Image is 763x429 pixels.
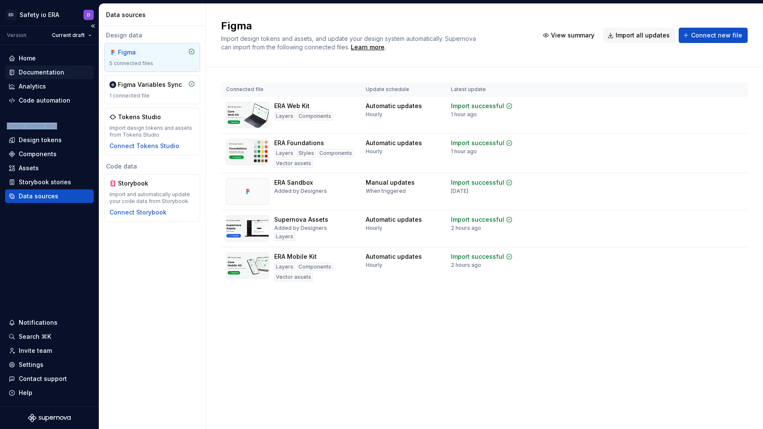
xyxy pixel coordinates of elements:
a: Figma Variables Sync1 connected file [104,75,200,104]
div: Design tokens [19,136,62,144]
a: StorybookImport and automatically update your code data from Storybook.Connect Storybook [104,174,200,222]
div: Design data [104,31,200,40]
div: Added by Designers [274,225,327,232]
div: ED [6,10,16,20]
div: Added by Designers [274,188,327,194]
a: Supernova Logo [28,414,71,422]
button: Help [5,386,94,400]
div: Components [297,112,333,120]
div: Automatic updates [366,252,422,261]
button: Current draft [48,29,95,41]
div: Help [19,389,32,397]
button: Connect new file [679,28,748,43]
div: Design system data [7,123,57,129]
div: Import successful [451,252,504,261]
a: Tokens StudioImport design tokens and assets from Tokens StudioConnect Tokens Studio [104,108,200,155]
a: Design tokens [5,133,94,147]
div: Vector assets [274,159,313,168]
div: Figma Variables Sync [118,80,182,89]
button: Contact support [5,372,94,386]
div: Contact support [19,375,67,383]
div: Documentation [19,68,64,77]
a: Data sources [5,189,94,203]
div: Analytics [19,82,46,91]
div: Assets [19,164,39,172]
div: 2 hours ago [451,262,481,269]
div: ERA Sandbox [274,178,313,187]
a: Invite team [5,344,94,357]
a: Storybook stories [5,175,94,189]
div: Invite team [19,346,52,355]
div: Hourly [366,225,382,232]
div: Layers [274,149,295,157]
div: [DATE] [451,188,468,194]
button: Import all updates [603,28,675,43]
div: Safety io ERA [20,11,59,19]
div: Code automation [19,96,70,105]
div: Import design tokens and assets from Tokens Studio [109,125,195,138]
div: Storybook stories [19,178,71,186]
div: Settings [19,360,43,369]
a: Assets [5,161,94,175]
span: Import all updates [616,31,670,40]
div: Import successful [451,215,504,224]
div: ERA Mobile Kit [274,252,317,261]
button: Notifications [5,316,94,329]
div: Layers [274,232,295,241]
button: View summary [539,28,600,43]
a: Analytics [5,80,94,93]
div: Components [297,263,333,271]
div: 2 hours ago [451,225,481,232]
button: Collapse sidebar [87,20,99,32]
a: Home [5,51,94,65]
div: Figma [118,48,159,57]
span: . [350,44,386,51]
div: Import and automatically update your code data from Storybook. [109,191,195,205]
span: Import design tokens and assets, and update your design system automatically. Supernova can impor... [221,35,478,51]
button: Connect Tokens Studio [109,142,179,150]
th: Latest update [446,83,534,97]
div: 1 connected file [109,92,195,99]
div: Import successful [451,139,504,147]
div: D [87,11,90,18]
div: Version [7,32,26,39]
div: Import successful [451,178,504,187]
div: Storybook [118,179,159,188]
div: 5 connected files [109,60,195,67]
th: Update schedule [361,83,446,97]
div: Data sources [106,11,202,19]
div: Components [19,150,57,158]
div: Layers [274,112,295,120]
div: 1 hour ago [451,148,477,155]
span: Current draft [52,32,85,39]
div: Data sources [19,192,58,200]
a: Learn more [351,43,384,51]
button: EDSafety io ERAD [2,6,97,24]
div: Manual updates [366,178,415,187]
div: Automatic updates [366,139,422,147]
div: ERA Web Kit [274,102,310,110]
div: Code data [104,162,200,171]
div: Hourly [366,111,382,118]
a: Figma5 connected files [104,43,200,72]
div: When triggered [366,188,406,194]
div: Import successful [451,102,504,110]
div: Home [19,54,36,63]
div: ERA Foundations [274,139,324,147]
div: 1 hour ago [451,111,477,118]
div: Styles [297,149,316,157]
div: Layers [274,263,295,271]
button: Connect Storybook [109,208,166,217]
span: View summary [551,31,594,40]
div: Notifications [19,318,57,327]
div: Search ⌘K [19,332,51,341]
span: Connect new file [691,31,742,40]
a: Settings [5,358,94,372]
div: Components [318,149,354,157]
a: Code automation [5,94,94,107]
a: Documentation [5,66,94,79]
div: Supernova Assets [274,215,328,224]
